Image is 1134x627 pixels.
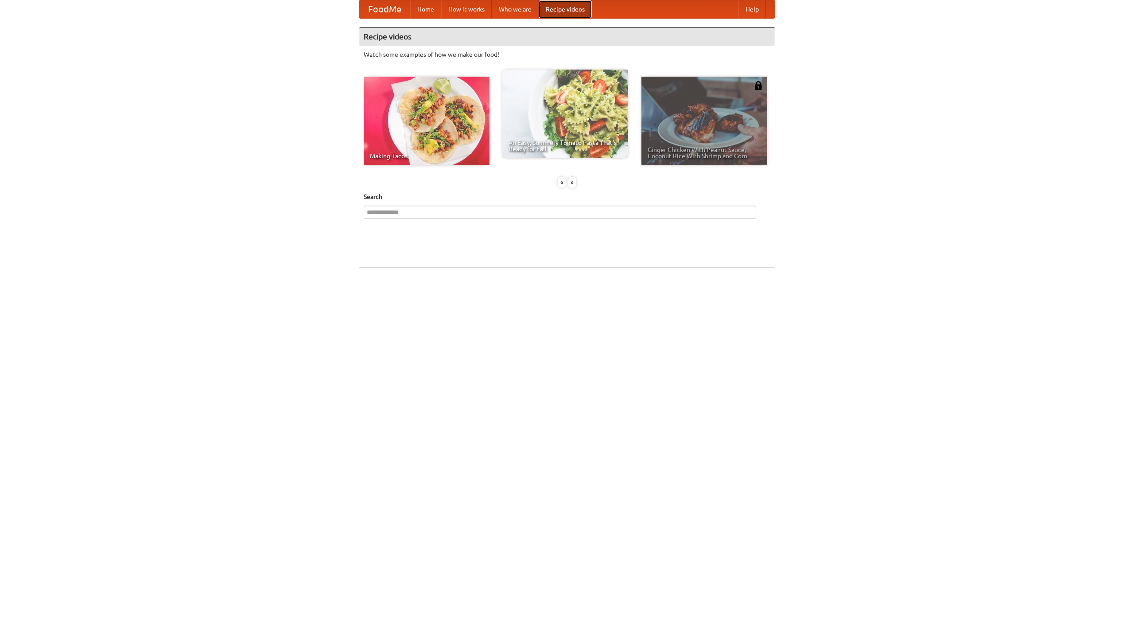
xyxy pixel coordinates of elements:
a: Help [738,0,766,18]
a: Who we are [492,0,539,18]
a: FoodMe [359,0,410,18]
span: An Easy, Summery Tomato Pasta That's Ready for Fall [509,140,622,152]
p: Watch some examples of how we make our food! [364,50,770,59]
h4: Recipe videos [359,28,775,46]
img: 483408.png [754,81,763,90]
span: Making Tacos [370,153,483,159]
a: Making Tacos [364,77,489,165]
a: Home [410,0,441,18]
a: How it works [441,0,492,18]
div: « [558,177,566,188]
a: Recipe videos [539,0,592,18]
div: » [568,177,576,188]
h5: Search [364,192,770,201]
a: An Easy, Summery Tomato Pasta That's Ready for Fall [502,70,628,158]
